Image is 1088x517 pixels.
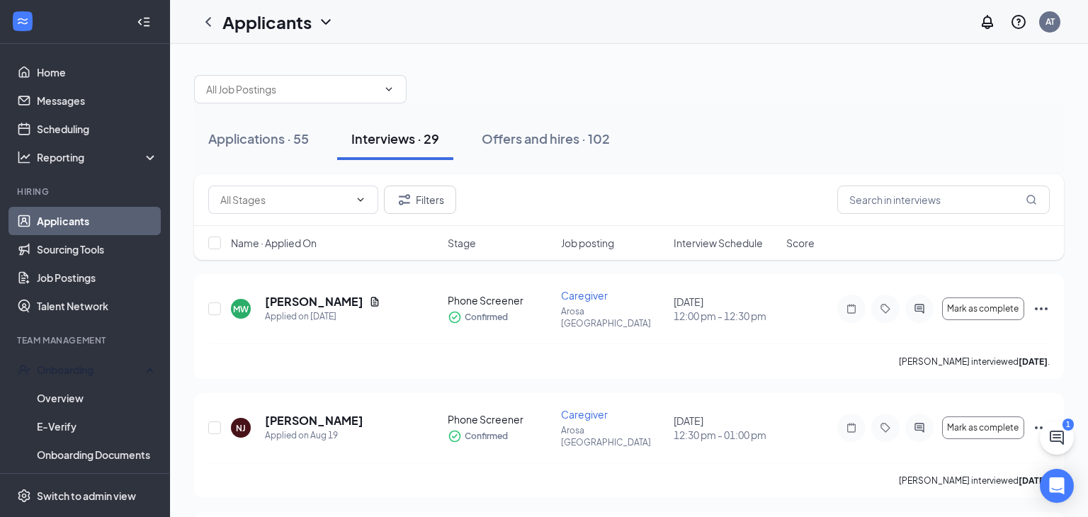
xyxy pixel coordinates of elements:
p: [PERSON_NAME] interviewed . [899,356,1050,368]
b: [DATE] [1019,475,1048,486]
svg: Ellipses [1033,419,1050,436]
svg: Settings [17,489,31,503]
a: Overview [37,384,158,412]
input: All Job Postings [206,81,378,97]
div: Phone Screener [448,293,552,307]
div: Hiring [17,186,155,198]
div: [DATE] [674,414,778,442]
h1: Applicants [222,10,312,34]
svg: UserCheck [17,363,31,377]
svg: WorkstreamLogo [16,14,30,28]
div: Team Management [17,334,155,346]
svg: ChevronDown [383,84,395,95]
button: ChatActive [1040,421,1074,455]
div: NJ [236,422,246,434]
p: Arosa [GEOGRAPHIC_DATA] [561,424,665,448]
div: Reporting [37,150,159,164]
span: Confirmed [465,310,508,324]
button: Mark as complete [942,297,1024,320]
div: Offers and hires · 102 [482,130,610,147]
div: Applied on Aug 19 [265,428,363,443]
input: Search in interviews [837,186,1050,214]
span: Mark as complete [947,423,1019,433]
div: [DATE] [674,295,778,323]
p: Arosa [GEOGRAPHIC_DATA] [561,305,665,329]
svg: Notifications [979,13,996,30]
span: 12:00 pm - 12:30 pm [674,309,778,323]
div: MW [233,303,249,315]
div: Switch to admin view [37,489,136,503]
svg: ChatActive [1048,429,1065,446]
div: Applied on [DATE] [265,309,380,324]
svg: Filter [396,191,413,208]
span: Caregiver [561,408,608,421]
a: Scheduling [37,115,158,143]
a: Onboarding Documents [37,441,158,469]
div: AT [1045,16,1055,28]
a: Activity log [37,469,158,497]
span: 12:30 pm - 01:00 pm [674,428,778,442]
svg: Ellipses [1033,300,1050,317]
button: Filter Filters [384,186,456,214]
a: Sourcing Tools [37,235,158,263]
span: Job posting [561,236,614,250]
svg: MagnifyingGlass [1026,194,1037,205]
div: Open Intercom Messenger [1040,469,1074,503]
span: Score [786,236,815,250]
button: Mark as complete [942,416,1024,439]
svg: ChevronDown [355,194,366,205]
a: Messages [37,86,158,115]
div: Interviews · 29 [351,130,439,147]
svg: Document [369,296,380,307]
a: E-Verify [37,412,158,441]
svg: CheckmarkCircle [448,429,462,443]
span: Interview Schedule [674,236,763,250]
svg: Analysis [17,150,31,164]
span: Name · Applied On [231,236,317,250]
div: Onboarding [37,363,146,377]
div: Phone Screener [448,412,552,426]
svg: ChevronLeft [200,13,217,30]
svg: ChevronDown [317,13,334,30]
svg: Note [843,303,860,314]
a: Talent Network [37,292,158,320]
span: Confirmed [465,429,508,443]
h5: [PERSON_NAME] [265,294,363,309]
svg: ActiveChat [911,422,928,433]
a: Job Postings [37,263,158,292]
a: Home [37,58,158,86]
span: Stage [448,236,476,250]
svg: Collapse [137,15,151,29]
input: All Stages [220,192,349,208]
p: [PERSON_NAME] interviewed . [899,475,1050,487]
span: Caregiver [561,289,608,302]
div: 1 [1062,419,1074,431]
b: [DATE] [1019,356,1048,367]
svg: Tag [877,303,894,314]
div: Applications · 55 [208,130,309,147]
svg: ActiveChat [911,303,928,314]
svg: Tag [877,422,894,433]
a: Applicants [37,207,158,235]
svg: CheckmarkCircle [448,310,462,324]
svg: QuestionInfo [1010,13,1027,30]
span: Mark as complete [947,304,1019,314]
svg: Note [843,422,860,433]
h5: [PERSON_NAME] [265,413,363,428]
